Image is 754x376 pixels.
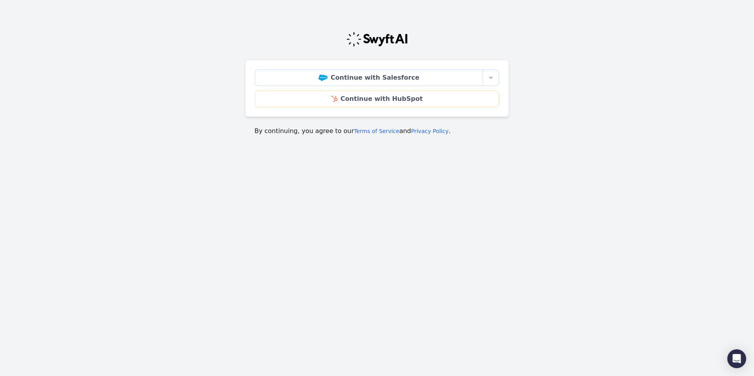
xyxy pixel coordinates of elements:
[411,128,448,134] a: Privacy Policy
[318,75,328,81] img: Salesforce
[727,349,746,368] div: Open Intercom Messenger
[331,96,337,102] img: HubSpot
[255,69,483,86] a: Continue with Salesforce
[346,31,408,47] img: Swyft Logo
[255,91,499,107] a: Continue with HubSpot
[354,128,399,134] a: Terms of Service
[254,126,500,136] p: By continuing, you agree to our and .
